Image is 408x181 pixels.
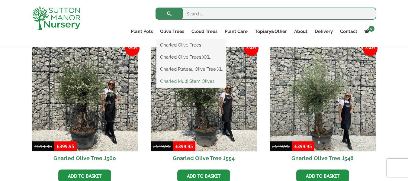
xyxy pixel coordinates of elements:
span: £ [272,143,275,149]
a: Plant Care [221,27,251,36]
a: Delivery [311,27,336,36]
span: 0 [368,26,374,32]
a: Sale! Gnarled Olive Tree J560 [32,46,138,165]
a: Topiary&Other [251,27,291,36]
img: Gnarled Olive Tree J554 [151,46,257,152]
a: Sale! Gnarled Olive Tree J554 [151,46,257,165]
h2: Gnarled Olive Tree J560 [32,151,138,165]
span: Sale! [125,41,140,56]
a: About [291,27,311,36]
h2: Gnarled Olive Tree J554 [151,151,257,165]
input: Search... [156,8,376,20]
bdi: 519.95 [272,143,290,149]
span: £ [34,143,37,149]
img: Gnarled Olive Tree J560 [32,46,138,152]
a: Gnarled Plateau Olive Tree XL [156,65,226,74]
a: 0 [361,27,376,36]
img: Gnarled Olive Tree J548 [270,46,376,152]
a: Plant Pots [127,27,156,36]
span: £ [294,143,297,149]
a: Olive Trees [156,27,188,36]
a: Gnarled Multi Stem Olives [156,77,226,86]
a: Gnarled Olive Trees [156,40,226,50]
span: £ [153,143,156,149]
bdi: 399.95 [294,143,312,149]
span: £ [57,143,59,149]
a: Cloud Trees [188,27,221,36]
span: Sale! [363,41,377,56]
span: Sale! [244,41,259,56]
bdi: 519.95 [153,143,171,149]
img: logo [32,6,80,30]
bdi: 519.95 [34,143,52,149]
a: Sale! Gnarled Olive Tree J548 [270,46,376,165]
h2: Gnarled Olive Tree J548 [270,151,376,165]
a: Gnarled Olive Trees XXL [156,53,226,62]
bdi: 399.95 [57,143,74,149]
a: Contact [336,27,361,36]
span: £ [175,143,178,149]
bdi: 399.95 [175,143,193,149]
